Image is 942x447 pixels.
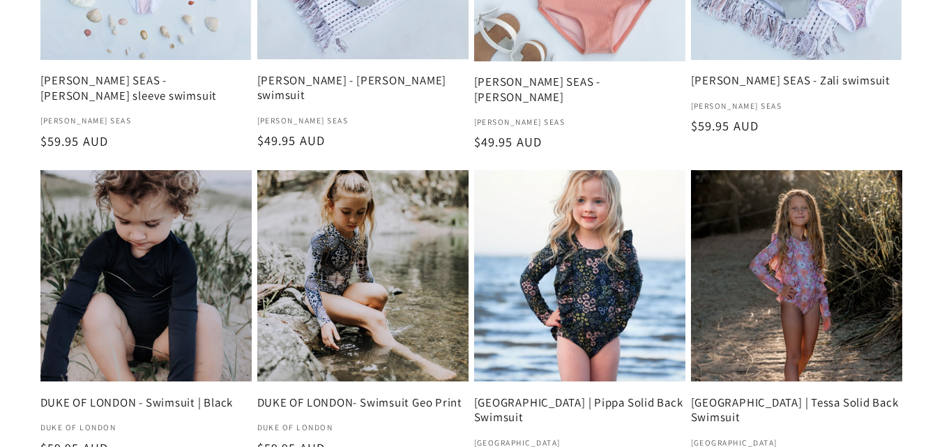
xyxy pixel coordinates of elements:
[257,73,469,103] a: [PERSON_NAME] - [PERSON_NAME] swimsuit
[691,73,902,88] a: [PERSON_NAME] SEAS - Zali swimsuit
[40,395,252,410] a: DUKE OF LONDON - Swimsuit | Black
[40,73,252,103] a: [PERSON_NAME] SEAS - [PERSON_NAME] sleeve swimsuit
[257,395,469,410] a: DUKE OF LONDON- Swimsuit Geo Print
[691,395,902,425] a: [GEOGRAPHIC_DATA] | Tessa Solid Back Swimsuit
[474,75,685,105] a: [PERSON_NAME] SEAS - [PERSON_NAME]
[474,395,685,425] a: [GEOGRAPHIC_DATA] | Pippa Solid Back Swimsuit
